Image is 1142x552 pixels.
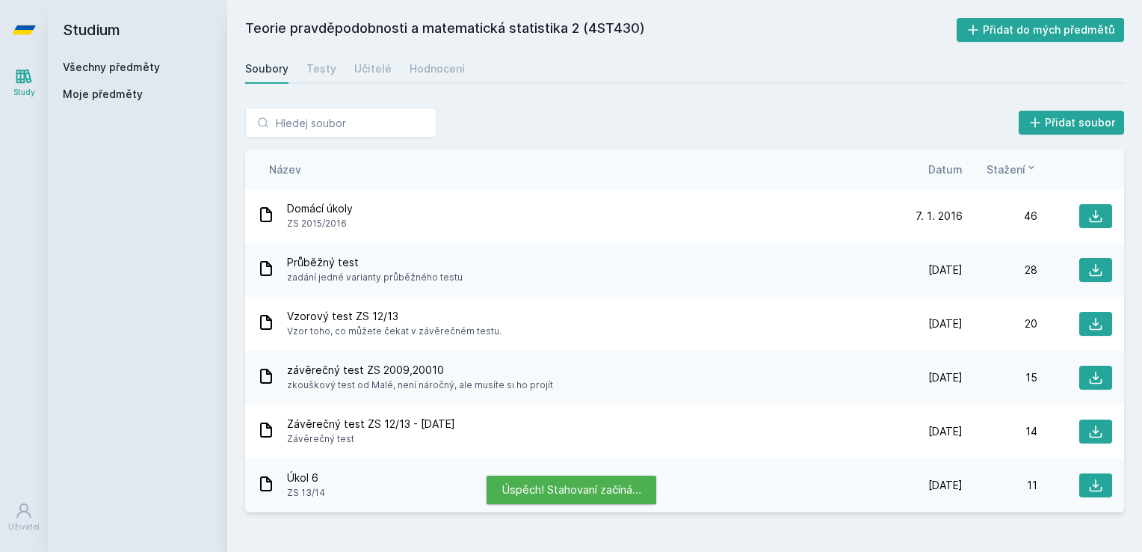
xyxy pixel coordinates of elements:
span: 7. 1. 2016 [916,209,963,224]
button: Název [269,162,301,177]
span: Úkol 6 [287,470,325,485]
a: Uživatel [3,494,45,540]
div: 11 [963,478,1037,493]
button: Datum [928,162,963,177]
button: Stažení [987,162,1037,177]
div: 15 [963,370,1037,385]
div: Soubory [245,61,288,76]
div: Study [13,87,35,98]
div: 46 [963,209,1037,224]
span: Závěrečný test [287,432,455,447]
span: [DATE] [928,316,963,331]
span: Moje předměty [63,87,143,102]
div: 14 [963,424,1037,439]
div: Uživatel [8,521,40,533]
div: 28 [963,263,1037,277]
span: Závěrečný test ZS 12/13 - [DATE] [287,417,455,432]
a: Testy [306,54,336,84]
span: Stažení [987,162,1025,177]
a: Všechny předměty [63,61,160,73]
a: Study [3,60,45,105]
a: Soubory [245,54,288,84]
span: ZS 2015/2016 [287,216,353,231]
span: [DATE] [928,263,963,277]
button: Přidat soubor [1019,111,1125,135]
div: Testy [306,61,336,76]
h2: Teorie pravděpodobnosti a matematická statistika 2 (4ST430) [245,18,957,42]
div: Hodnocení [410,61,465,76]
div: Úspěch! Stahovaní začíná… [487,476,656,504]
div: Učitelé [354,61,392,76]
span: Vzorový test ZS 12/13 [287,309,501,324]
span: [DATE] [928,478,963,493]
a: Hodnocení [410,54,465,84]
span: ZS 13/14 [287,485,325,500]
a: Učitelé [354,54,392,84]
span: Vzor toho, co můžete čekat v závěrečném testu. [287,324,501,339]
input: Hledej soubor [245,108,436,138]
button: Přidat do mých předmětů [957,18,1125,42]
span: zkouškový test od Malé, není náročný, ale musíte si ho projít [287,378,553,393]
div: 20 [963,316,1037,331]
span: závěrečný test ZS 2009,20010 [287,363,553,378]
span: Průběžný test [287,255,463,270]
span: zadání jedné varianty průběžného testu [287,270,463,285]
span: Domácí úkoly [287,201,353,216]
span: [DATE] [928,370,963,385]
span: [DATE] [928,424,963,439]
